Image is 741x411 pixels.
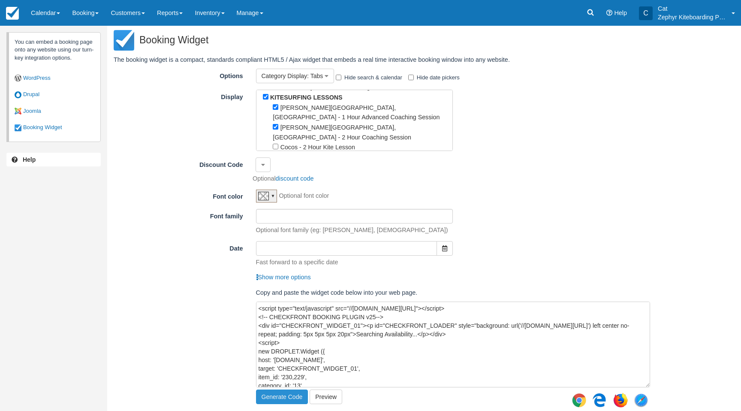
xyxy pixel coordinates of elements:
[114,25,657,55] h2: Booking Widget
[256,274,311,281] a: Show more options
[23,156,36,163] b: Help
[280,144,355,151] label: Cocos - 2 Hour Kite Lesson
[658,4,726,13] p: Cat
[408,75,414,80] input: Hide date pickers
[114,157,250,169] label: Discount Code
[15,70,95,87] a: WordPress
[253,174,313,183] p: Optional
[114,90,250,102] label: Display
[256,258,338,267] p: Fast forward to a specific date
[271,192,275,199] div: ▼
[114,189,250,201] label: Font color
[114,55,657,64] p: The booking widget is a compact, standards compliant HTML5 / Ajax widget that embeds a real time ...
[276,175,314,182] a: discount code
[307,73,323,79] span: : Tabs
[114,69,250,81] label: Options
[262,73,307,79] span: Category Display
[15,103,95,120] a: Joomla
[273,104,440,121] label: [PERSON_NAME][GEOGRAPHIC_DATA], [GEOGRAPHIC_DATA] - 1 Hour Advanced Coaching Session
[114,209,250,221] label: Font family
[417,74,460,81] span: Hide date pickers
[270,94,343,101] strong: KITESURFING LESSONS
[614,9,627,16] span: Help
[6,32,101,142] p: You can embed a booking page onto any website using our turn-key integration options.
[6,153,101,166] a: Help
[639,6,653,20] div: C
[606,10,612,16] i: Help
[279,191,329,200] p: Optional font color
[15,86,95,103] a: Drupal
[256,69,334,83] button: Category Display: Tabs
[344,74,402,81] span: Hide search & calendar
[6,7,19,20] img: checkfront-main-nav-mini-logo.png
[256,390,308,404] button: Generate Code
[114,241,250,253] label: Date
[310,390,342,404] a: Preview
[336,75,341,80] input: Hide search & calendar
[256,226,448,235] p: Optional font family (eg: [PERSON_NAME], [DEMOGRAPHIC_DATA])
[273,124,411,141] label: [PERSON_NAME][GEOGRAPHIC_DATA], [GEOGRAPHIC_DATA] - 2 Hour Coaching Session
[15,119,95,136] a: Booking Widget
[571,390,650,411] img: browsers.jpg
[658,13,726,21] p: Zephyr Kiteboarding Pty Ltd
[256,288,651,297] p: Copy and paste the widget code below into your web page.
